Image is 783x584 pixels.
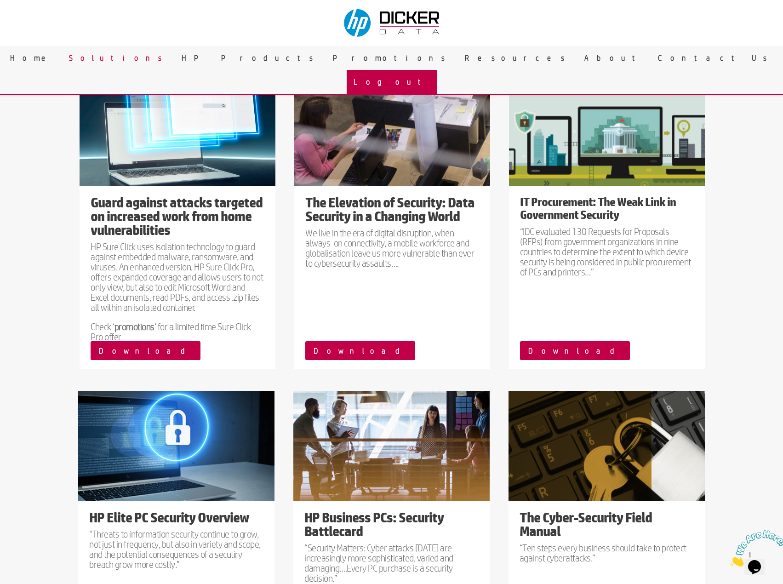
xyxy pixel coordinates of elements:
[520,226,694,277] p: “IDC evaluated 130 Requests for Proposals (RFPs) from government organizations in nine countries ...
[520,543,694,563] p: “Ten steps every business should take to protect against cyberattacks.”
[91,341,200,360] a: Download
[338,5,447,41] img: Dicker Data & HP
[726,527,783,570] iframe: chat widget
[326,46,458,70] a: Promotions
[651,46,780,70] a: Contact Us
[305,195,479,228] h4: The Elevation of Security: Data Security in a Changing World
[520,341,630,360] a: Download
[305,341,415,360] a: Download
[520,195,694,226] h1: IT Procurement: The Weak Link in Government Security
[91,321,264,342] p: Check ‘ ‘ for a limited time Sure Click Pro offer
[304,543,479,583] p: “Security Matters: Cyber attacks [DATE] are increasingly more sophisticated, varied and damaging…...
[577,46,651,70] a: About
[62,46,175,70] a: Solutions
[91,195,264,241] h4: Guard against attacks targeted on increased work from home vulnerabilities
[91,241,264,321] p: HP Sure Click uses isolation technology to guard against embedded malware, ransomware, and viruse...
[89,510,263,529] h4: HP Elite PC Security Overview
[4,4,61,40] img: Chat attention grabber
[305,228,479,268] p: We live in the era of digital disruption, when always-on connectivity, a mobile workforce and glo...
[4,4,7,11] span: 1
[114,321,154,332] strong: promotions
[3,46,62,70] a: Home
[347,70,437,94] a: Logout
[304,510,479,543] h4: HP Business PCs: Security Battlecard
[175,46,326,70] a: HP Products
[89,529,263,569] p: “Threats to information security continue to grow, not just in frequency, but also in variety and...
[520,510,694,543] h4: The Cyber-Security Field Manual
[458,46,577,70] a: Resources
